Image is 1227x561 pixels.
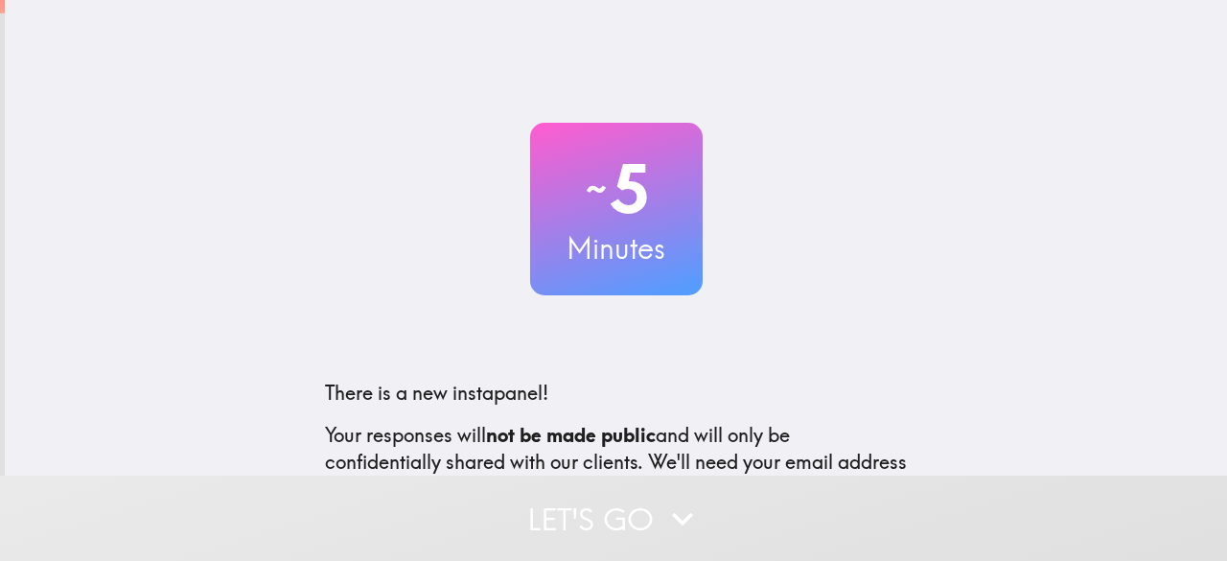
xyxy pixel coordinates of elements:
[325,422,908,503] p: Your responses will and will only be confidentially shared with our clients. We'll need your emai...
[486,423,656,447] b: not be made public
[325,381,548,405] span: There is a new instapanel!
[530,228,703,269] h3: Minutes
[530,150,703,228] h2: 5
[583,160,610,218] span: ~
